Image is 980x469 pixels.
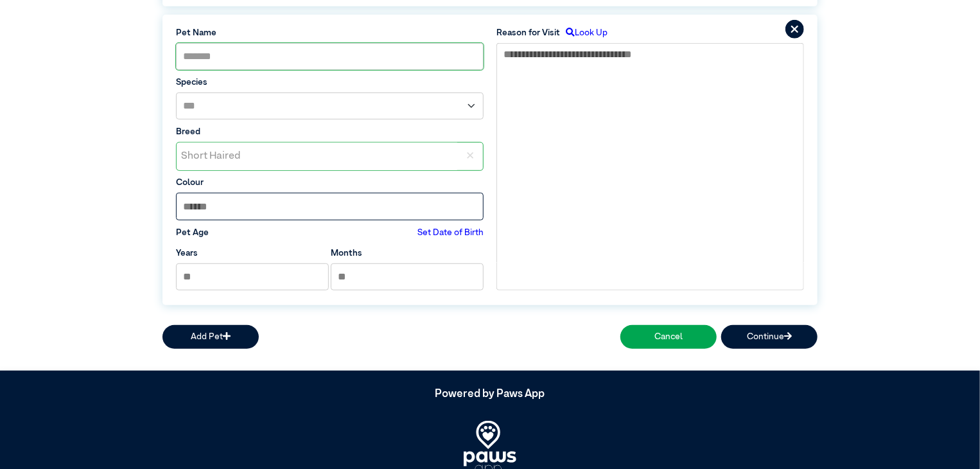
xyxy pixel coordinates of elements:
[457,143,483,170] div: ✕
[162,325,259,349] button: Add Pet
[176,176,484,189] label: Colour
[496,26,560,39] label: Reason for Visit
[177,143,457,170] div: Short Haired
[176,26,484,39] label: Pet Name
[176,125,484,138] label: Breed
[560,26,608,39] label: Look Up
[620,325,717,349] button: Cancel
[176,247,198,260] label: Years
[417,226,484,239] label: Set Date of Birth
[721,325,818,349] button: Continue
[176,226,209,239] label: Pet Age
[162,388,818,401] h5: Powered by Paws App
[331,247,362,260] label: Months
[176,76,484,89] label: Species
